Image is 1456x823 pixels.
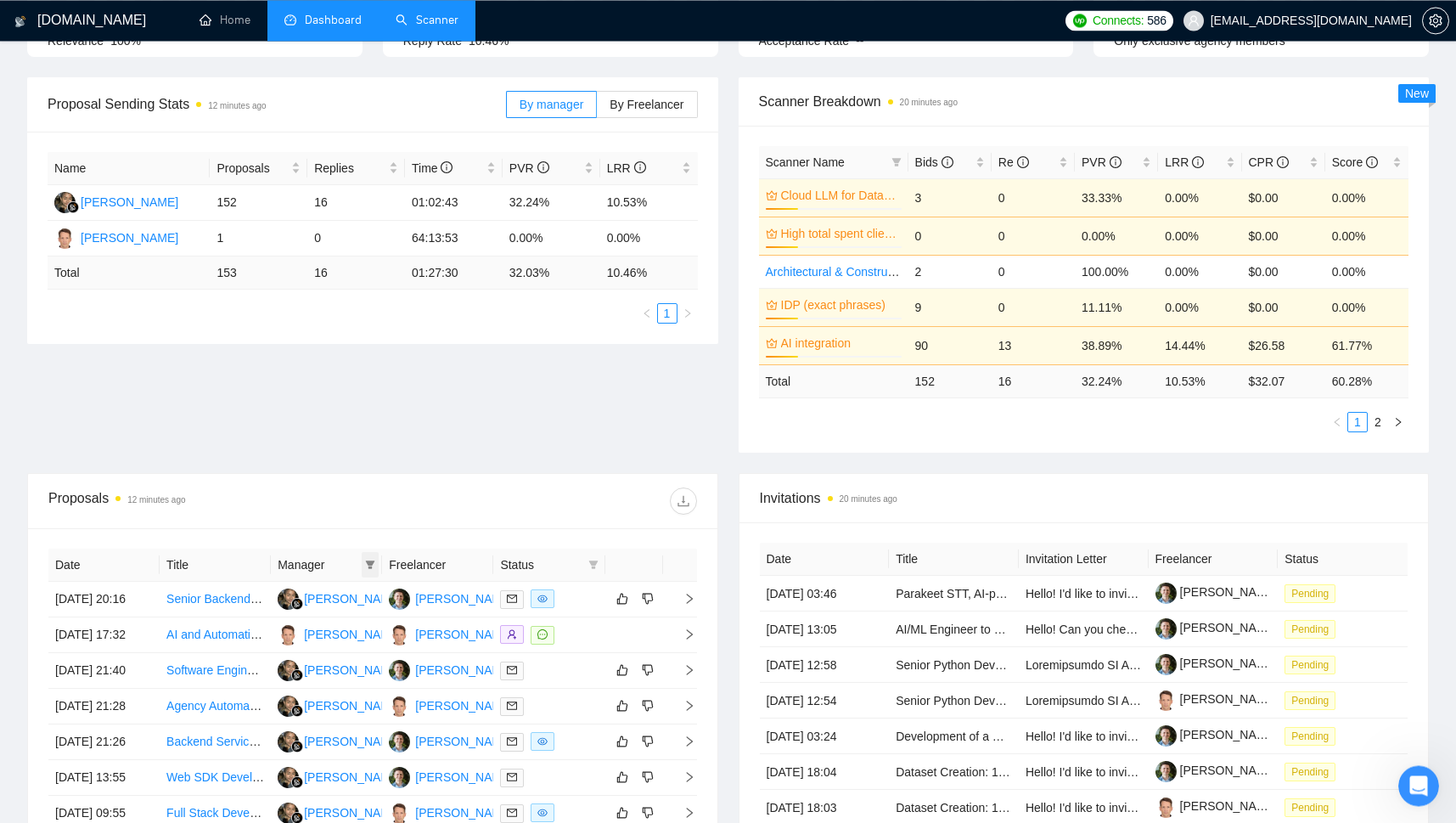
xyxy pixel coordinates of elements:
[638,803,658,823] button: dislike
[1422,7,1449,34] button: setting
[405,256,503,290] td: 01:27:30
[658,304,677,323] a: 1
[781,296,898,314] a: IDP (exact phrases)
[389,591,513,605] a: OK[PERSON_NAME]
[278,660,299,681] img: PN
[307,152,405,185] th: Replies
[889,576,1019,612] td: Parakeet STT, AI-powered answering machine detection for Vicidial, STT Parakeet Expertise required
[1155,657,1278,670] a: [PERSON_NAME]
[760,488,1408,509] span: Invitations
[1155,618,1177,640] img: c1VrutQuZlatUe1eE_O8Ts6ITK7KY5JFGGloUJXTXI0h5JOaMUv_ZEf5D3nCUu9UmJ
[1368,412,1388,432] li: 2
[1285,798,1335,817] span: Pending
[1075,364,1158,397] td: 32.24 %
[1155,761,1177,782] img: c1VrutQuZlatUe1eE_O8Ts6ITK7KY5JFGGloUJXTXI0h5JOaMUv_ZEf5D3nCUu9UmJ
[307,185,405,221] td: 16
[210,256,307,290] td: 153
[1155,585,1278,599] a: [PERSON_NAME]
[1285,657,1342,671] a: Pending
[412,161,453,175] span: Time
[600,256,698,290] td: 10.46 %
[607,161,646,175] span: LRR
[509,161,549,175] span: PVR
[1278,543,1408,576] th: Status
[365,560,375,570] span: filter
[1192,156,1204,168] span: info-circle
[908,364,992,397] td: 152
[1158,255,1241,288] td: 0.00%
[389,696,410,717] img: DG
[670,629,695,640] span: right
[1242,255,1325,288] td: $0.00
[1147,11,1166,30] span: 586
[160,549,271,582] th: Title
[642,663,654,677] span: dislike
[1285,800,1342,814] a: Pending
[1285,729,1342,742] a: Pending
[166,770,509,784] a: Web SDK Developer for Identity Verification (React & TypeScript)
[210,152,307,185] th: Proposals
[677,303,698,324] li: Next Page
[612,731,632,752] button: like
[1155,654,1177,675] img: c1VrutQuZlatUe1eE_O8Ts6ITK7KY5JFGGloUJXTXI0h5JOaMUv_ZEf5D3nCUu9UmJ
[1155,725,1177,747] img: c1VrutQuZlatUe1eE_O8Ts6ITK7KY5JFGGloUJXTXI0h5JOaMUv_ZEf5D3nCUu9UmJ
[166,699,299,713] a: Agency Automation Audit
[160,617,271,653] td: AI and Automation Solutions Architect
[1082,155,1122,169] span: PVR
[389,767,410,788] img: OK
[612,660,632,680] button: like
[403,34,462,48] span: Reply Rate
[766,337,778,349] span: crown
[1075,178,1158,217] td: 33.33%
[415,661,513,679] div: [PERSON_NAME]
[896,694,1427,707] a: Senior Python Developer (Contract-based, Revenue Share Model) AI / Offline GPT-based Application
[537,594,548,604] span: eye
[638,767,658,787] button: dislike
[760,576,890,612] td: [DATE] 03:46
[908,288,992,326] td: 9
[278,662,402,676] a: PN[PERSON_NAME]
[1114,34,1285,48] span: Only exclusive agency members
[683,308,693,318] span: right
[1325,288,1408,326] td: 0.00%
[616,592,628,606] span: like
[507,629,517,640] span: user-add
[166,735,477,748] a: Backend Service for Schedule Data Parsing & API Delivery
[210,185,307,221] td: 152
[612,696,632,716] button: like
[1110,156,1122,168] span: info-circle
[1158,288,1241,326] td: 0.00%
[160,653,271,689] td: Software Engineer for Computer Vision and UI Optimization in Surgical Applications
[81,193,178,211] div: [PERSON_NAME]
[1165,155,1204,169] span: LRR
[896,623,1282,636] a: AI/ML Engineer to Convert DWG or PDF Floor Plans into JSON Schemas
[216,159,288,178] span: Proposals
[1158,326,1241,364] td: 14.44%
[760,647,890,683] td: [DATE] 12:58
[389,660,410,681] img: OK
[166,592,686,606] a: Senior Backend Automation Engineer Autonomous crawler ecosystem Reverse engineering mobile
[670,488,697,515] button: download
[81,228,178,247] div: [PERSON_NAME]
[1158,178,1241,217] td: 0.00%
[781,186,898,205] a: Cloud LLM for Data Extraction
[1405,87,1429,100] span: New
[1075,255,1158,288] td: 100.00%
[781,224,898,243] a: High total spent clients
[389,589,410,610] img: OK
[612,767,632,787] button: like
[110,34,141,48] span: 100%
[389,627,513,640] a: DG[PERSON_NAME]
[888,149,905,175] span: filter
[908,326,992,364] td: 90
[1388,412,1408,432] li: Next Page
[503,185,600,221] td: 32.24%
[1075,326,1158,364] td: 38.89%
[1285,727,1335,746] span: Pending
[537,629,548,640] span: message
[908,178,992,217] td: 3
[612,589,632,609] button: like
[210,221,307,256] td: 1
[307,256,405,290] td: 16
[405,185,503,221] td: 01:02:43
